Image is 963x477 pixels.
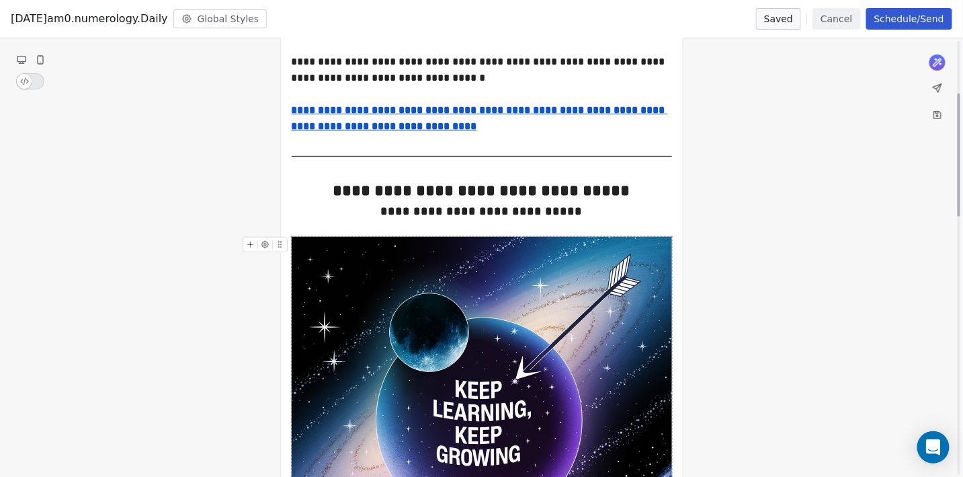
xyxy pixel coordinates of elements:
button: Global Styles [173,9,267,28]
button: Schedule/Send [866,8,952,30]
button: Cancel [812,8,860,30]
span: [DATE]am0.numerology.Daily [11,11,168,27]
button: Saved [756,8,801,30]
div: Open Intercom Messenger [917,431,950,464]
